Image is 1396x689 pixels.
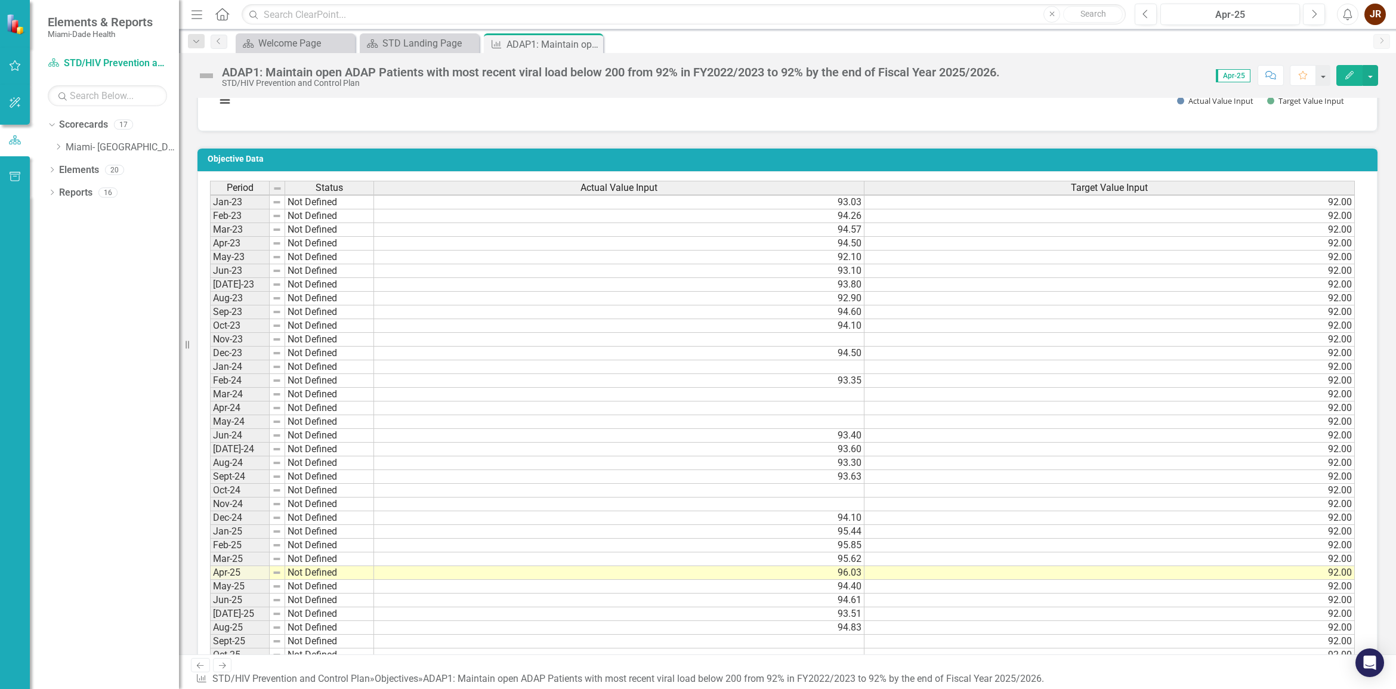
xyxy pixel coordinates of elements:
td: Jan-23 [210,195,270,209]
span: Period [227,183,254,193]
div: 17 [114,120,133,130]
td: Mar-23 [210,223,270,237]
td: Apr-24 [210,401,270,415]
td: May-25 [210,580,270,594]
a: Elements [59,163,99,177]
a: Welcome Page [239,36,352,51]
div: » » [196,672,1049,686]
td: Not Defined [285,594,374,607]
td: Not Defined [285,456,374,470]
h3: Objective Data [208,155,1372,163]
img: ClearPoint Strategy [6,13,27,34]
td: 94.26 [374,209,864,223]
td: Not Defined [285,511,374,525]
td: Not Defined [285,237,374,251]
td: 92.00 [864,621,1355,635]
td: 92.00 [864,456,1355,470]
td: Not Defined [285,195,374,209]
img: 8DAGhfEEPCf229AAAAAElFTkSuQmCC [272,239,282,248]
img: 8DAGhfEEPCf229AAAAAElFTkSuQmCC [272,499,282,509]
img: 8DAGhfEEPCf229AAAAAElFTkSuQmCC [272,225,282,234]
img: 8DAGhfEEPCf229AAAAAElFTkSuQmCC [272,390,282,399]
td: 92.90 [374,292,864,305]
div: ADAP1: Maintain open ADAP Patients with most recent viral load below 200 from 92% in FY2022/2023 ... [222,66,1000,79]
td: Not Defined [285,333,374,347]
img: 8DAGhfEEPCf229AAAAAElFTkSuQmCC [272,348,282,358]
td: Oct-23 [210,319,270,333]
img: 8DAGhfEEPCf229AAAAAElFTkSuQmCC [272,321,282,330]
td: 92.00 [864,209,1355,223]
div: ADAP1: Maintain open ADAP Patients with most recent viral load below 200 from 92% in FY2022/2023 ... [423,673,1044,684]
a: STD/HIV Prevention and Control Plan [212,673,370,684]
td: Not Defined [285,525,374,539]
td: Not Defined [285,251,374,264]
td: Not Defined [285,648,374,662]
td: Not Defined [285,498,374,511]
td: [DATE]-24 [210,443,270,456]
td: Mar-25 [210,552,270,566]
a: Miami- [GEOGRAPHIC_DATA] [66,141,179,155]
td: 93.40 [374,429,864,443]
td: 93.10 [374,264,864,278]
td: 94.60 [374,305,864,319]
img: 8DAGhfEEPCf229AAAAAElFTkSuQmCC [272,458,282,468]
img: 8DAGhfEEPCf229AAAAAElFTkSuQmCC [272,280,282,289]
span: Target Value Input [1071,183,1148,193]
td: 93.30 [374,456,864,470]
td: 92.00 [864,443,1355,456]
td: 92.00 [864,278,1355,292]
td: [DATE]-23 [210,278,270,292]
span: Search [1080,9,1106,18]
td: Dec-24 [210,511,270,525]
td: 92.00 [864,415,1355,429]
td: 94.40 [374,580,864,594]
td: Not Defined [285,319,374,333]
td: Not Defined [285,360,374,374]
td: Oct-24 [210,484,270,498]
td: 92.00 [864,223,1355,237]
td: Not Defined [285,292,374,305]
td: Oct-25 [210,648,270,662]
button: JR [1364,4,1386,25]
img: 8DAGhfEEPCf229AAAAAElFTkSuQmCC [272,335,282,344]
td: 92.10 [374,251,864,264]
img: 8DAGhfEEPCf229AAAAAElFTkSuQmCC [272,362,282,372]
img: 8DAGhfEEPCf229AAAAAElFTkSuQmCC [272,211,282,221]
div: Apr-25 [1165,8,1296,22]
td: Not Defined [285,470,374,484]
td: Not Defined [285,607,374,621]
td: Not Defined [285,484,374,498]
span: Apr-25 [1216,69,1250,82]
td: 92.00 [864,594,1355,607]
a: STD Landing Page [363,36,476,51]
img: 8DAGhfEEPCf229AAAAAElFTkSuQmCC [272,252,282,262]
img: 8DAGhfEEPCf229AAAAAElFTkSuQmCC [272,623,282,632]
img: 8DAGhfEEPCf229AAAAAElFTkSuQmCC [272,513,282,523]
td: 92.00 [864,264,1355,278]
td: Not Defined [285,539,374,552]
td: May-23 [210,251,270,264]
img: 8DAGhfEEPCf229AAAAAElFTkSuQmCC [272,595,282,605]
div: Welcome Page [258,36,352,51]
td: Nov-23 [210,333,270,347]
img: 8DAGhfEEPCf229AAAAAElFTkSuQmCC [272,444,282,454]
td: 92.00 [864,552,1355,566]
td: 95.62 [374,552,864,566]
button: View chart menu, Chart [217,92,233,109]
td: 92.00 [864,319,1355,333]
td: 92.00 [864,607,1355,621]
button: Search [1063,6,1123,23]
div: 20 [105,165,124,175]
td: 94.83 [374,621,864,635]
td: Feb-24 [210,374,270,388]
img: 8DAGhfEEPCf229AAAAAElFTkSuQmCC [272,582,282,591]
td: Feb-25 [210,539,270,552]
button: Apr-25 [1160,4,1300,25]
td: 92.00 [864,347,1355,360]
td: 92.00 [864,498,1355,511]
td: Not Defined [285,264,374,278]
td: 92.00 [864,429,1355,443]
td: May-24 [210,415,270,429]
div: Open Intercom Messenger [1355,648,1384,677]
